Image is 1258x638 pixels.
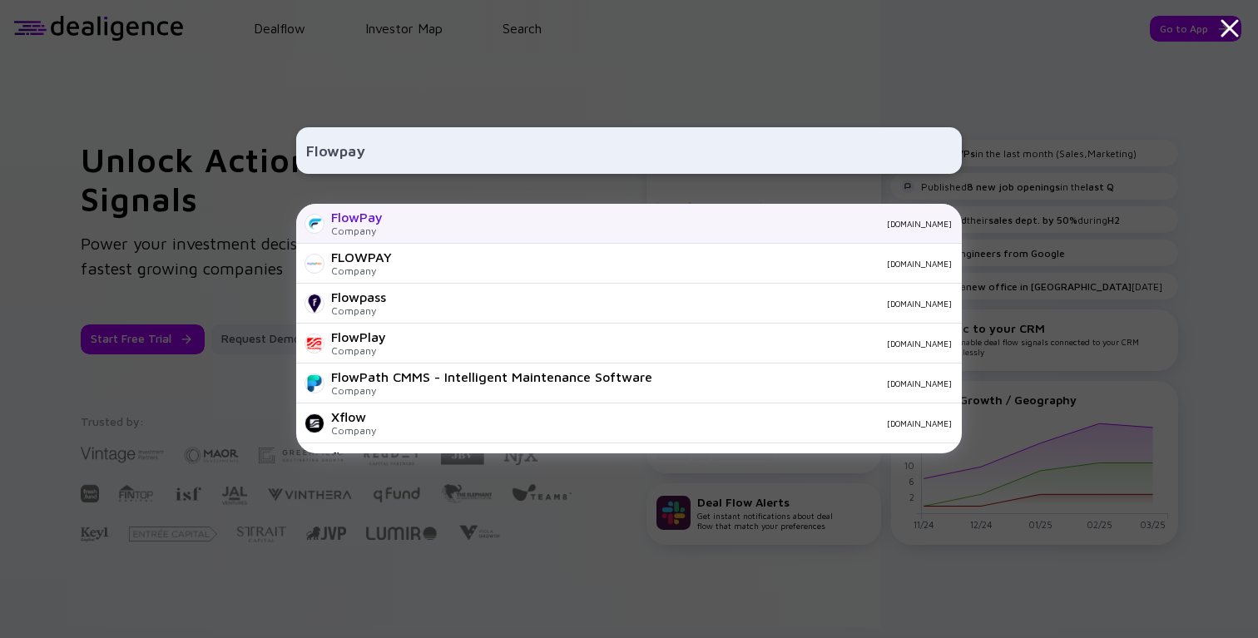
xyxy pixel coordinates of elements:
[331,344,386,357] div: Company
[331,225,383,237] div: Company
[396,219,952,229] div: [DOMAIN_NAME]
[331,409,376,424] div: Xflow
[399,339,952,349] div: [DOMAIN_NAME]
[331,250,392,265] div: FLOWPAY
[331,210,383,225] div: FlowPay
[306,136,952,166] input: Search Company or Investor...
[399,299,952,309] div: [DOMAIN_NAME]
[331,384,652,397] div: Company
[331,424,376,437] div: Company
[331,265,392,277] div: Company
[331,289,386,304] div: Flowpass
[405,259,952,269] div: [DOMAIN_NAME]
[666,378,952,388] div: [DOMAIN_NAME]
[389,418,952,428] div: [DOMAIN_NAME]
[331,369,652,384] div: FlowPath CMMS - Intelligent Maintenance Software
[331,449,384,464] div: flowport
[331,304,386,317] div: Company
[331,329,386,344] div: FlowPlay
